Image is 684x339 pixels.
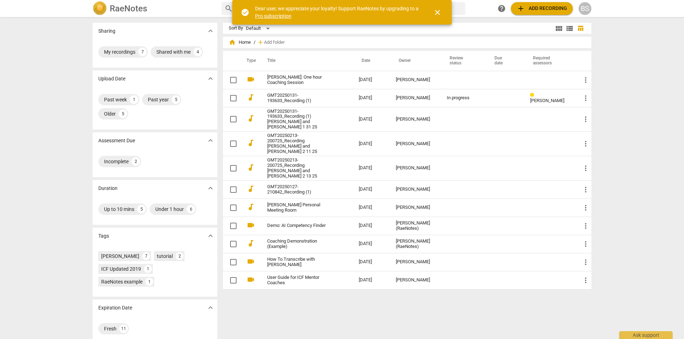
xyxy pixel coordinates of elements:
[565,24,574,33] span: view_list
[396,221,435,231] div: [PERSON_NAME] (RaeNotes)
[353,156,390,181] td: [DATE]
[130,95,138,104] div: 1
[396,165,435,171] div: [PERSON_NAME]
[396,239,435,249] div: [PERSON_NAME] (RaeNotes)
[93,1,107,16] img: Logo
[138,48,147,56] div: 7
[517,4,567,13] span: Add recording
[247,185,255,193] span: audiotrack
[93,1,216,16] a: LogoRaeNotes
[264,40,285,45] span: Add folder
[101,278,142,285] div: RaeNotes example
[176,252,183,260] div: 2
[187,205,195,213] div: 6
[206,27,215,35] span: expand_more
[267,223,333,228] a: Demo: AI Competency Finder
[581,139,590,148] span: more_vert
[524,51,576,71] th: Required assessors
[104,96,127,103] div: Past week
[205,135,216,146] button: Show more
[353,107,390,132] td: [DATE]
[157,253,173,260] div: tutorial
[98,304,132,312] p: Expiration Date
[206,232,215,240] span: expand_more
[255,13,291,19] a: Pro subscription
[433,8,442,17] span: close
[396,95,435,101] div: [PERSON_NAME]
[98,27,115,35] p: Sharing
[98,185,118,192] p: Duration
[224,4,233,13] span: search
[247,221,255,229] span: videocam
[205,302,216,313] button: Show more
[255,5,420,20] div: Dear user, we appreciate your loyalty! Support RaeNotes by upgrading to a
[155,206,184,213] div: Under 1 hour
[396,77,435,83] div: [PERSON_NAME]
[206,184,215,192] span: expand_more
[441,51,486,71] th: Review status
[579,2,591,15] button: BS
[172,95,180,104] div: 5
[396,205,435,210] div: [PERSON_NAME]
[396,187,435,192] div: [PERSON_NAME]
[530,92,537,98] span: Review status: in progress
[575,23,586,34] button: Table view
[229,26,243,31] div: Sort By
[267,93,333,104] a: GMT20250131-193633_Recording (1)
[581,94,590,102] span: more_vert
[267,202,333,213] a: [PERSON_NAME] Personal Meeting Room
[148,96,169,103] div: Past year
[353,271,390,289] td: [DATE]
[247,139,255,147] span: audiotrack
[530,98,564,103] span: [PERSON_NAME]
[581,115,590,123] span: more_vert
[193,48,202,56] div: 4
[104,48,135,55] div: My recordings
[353,235,390,253] td: [DATE]
[206,303,215,312] span: expand_more
[229,39,236,46] span: home
[247,203,255,211] span: audiotrack
[495,2,508,15] a: Help
[267,239,333,249] a: Coaching Demonstration (Example)
[353,217,390,235] td: [DATE]
[581,164,590,173] span: more_vert
[396,117,435,122] div: [PERSON_NAME]
[353,253,390,271] td: [DATE]
[98,75,125,83] p: Upload Date
[119,324,128,333] div: 11
[581,240,590,248] span: more_vert
[131,157,140,166] div: 2
[246,23,272,34] div: Default
[581,222,590,230] span: more_vert
[353,51,390,71] th: Date
[104,110,116,117] div: Older
[390,51,441,71] th: Owner
[247,114,255,123] span: audiotrack
[205,231,216,241] button: Show more
[267,158,333,179] a: GMT20250213-200725_Recording [PERSON_NAME] and [PERSON_NAME] 2 13 25
[241,51,259,71] th: Type
[145,278,153,286] div: 1
[241,8,249,17] span: check_circle
[564,23,575,34] button: List view
[396,141,435,147] div: [PERSON_NAME]
[554,23,564,34] button: Tile view
[619,331,673,339] div: Ask support
[511,2,573,15] button: Upload
[205,73,216,84] button: Show more
[205,26,216,36] button: Show more
[581,203,590,212] span: more_vert
[98,137,135,144] p: Assessment Due
[581,76,590,84] span: more_vert
[353,89,390,107] td: [DATE]
[396,277,435,283] div: [PERSON_NAME]
[205,183,216,194] button: Show more
[144,265,152,273] div: 1
[396,259,435,265] div: [PERSON_NAME]
[497,4,506,13] span: help
[101,265,141,272] div: ICF Updated 2019
[247,257,255,266] span: videocam
[229,39,251,46] span: Home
